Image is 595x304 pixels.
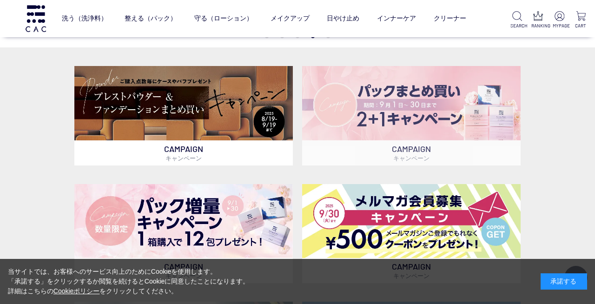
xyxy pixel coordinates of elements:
[574,22,588,29] p: CART
[302,184,521,283] a: メルマガ会員募集 メルマガ会員募集 CAMPAIGNキャンペーン
[553,11,566,29] a: MYPAGE
[165,154,202,162] span: キャンペーン
[553,22,566,29] p: MYPAGE
[434,7,466,31] a: クリーナー
[271,7,310,31] a: メイクアップ
[377,7,416,31] a: インナーケア
[74,66,293,140] img: ベースメイクキャンペーン
[393,154,430,162] span: キャンペーン
[125,7,177,31] a: 整える（パック）
[74,184,293,283] a: パック増量キャンペーン パック増量キャンペーン CAMPAIGNキャンペーン
[541,273,587,290] div: 承諾する
[194,7,253,31] a: 守る（ローション）
[510,22,524,29] p: SEARCH
[62,7,107,31] a: 洗う（洗浄料）
[74,140,293,165] p: CAMPAIGN
[510,11,524,29] a: SEARCH
[74,258,293,283] p: CAMPAIGN
[531,22,545,29] p: RANKING
[53,287,100,295] a: Cookieポリシー
[24,5,47,32] img: logo
[302,184,521,258] img: メルマガ会員募集
[74,184,293,258] img: パック増量キャンペーン
[574,11,588,29] a: CART
[302,66,521,165] a: パックキャンペーン2+1 パックキャンペーン2+1 CAMPAIGNキャンペーン
[302,258,521,283] p: CAMPAIGN
[8,267,250,296] div: 当サイトでは、お客様へのサービス向上のためにCookieを使用します。 「承諾する」をクリックするか閲覧を続けるとCookieに同意したことになります。 詳細はこちらの をクリックしてください。
[302,66,521,140] img: パックキャンペーン2+1
[327,7,359,31] a: 日やけ止め
[74,66,293,165] a: ベースメイクキャンペーン ベースメイクキャンペーン CAMPAIGNキャンペーン
[302,140,521,165] p: CAMPAIGN
[531,11,545,29] a: RANKING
